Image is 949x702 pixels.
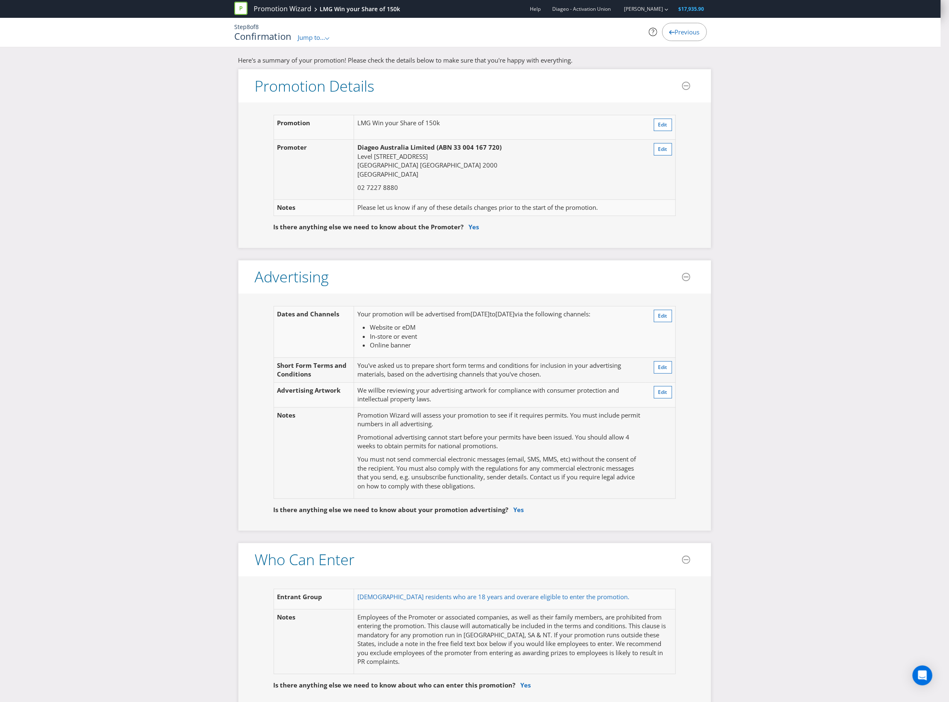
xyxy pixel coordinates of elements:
[357,161,418,169] span: [GEOGRAPHIC_DATA]
[654,310,672,322] button: Edit
[234,23,247,31] span: Step
[654,361,672,374] button: Edit
[357,170,418,178] span: [GEOGRAPHIC_DATA]
[471,310,490,318] span: [DATE]
[420,161,481,169] span: [GEOGRAPHIC_DATA]
[238,56,711,65] p: Here's a summary of your promotion! Please check the details below to make sure that you're happy...
[298,33,325,41] span: Jump to...
[357,183,637,192] p: 02 7227 8880
[370,323,415,331] span: Website or eDM
[277,143,307,151] span: Promoter
[255,78,375,95] h3: Promotion Details
[354,115,641,140] td: LMG Win your Share of 150k
[255,269,329,285] h3: Advertising
[274,609,354,674] td: Notes
[274,115,354,140] td: Promotion
[469,223,479,231] a: Yes
[654,143,672,155] button: Edit
[255,551,355,568] h3: Who Can Enter
[514,505,524,514] a: Yes
[658,364,667,371] span: Edit
[274,382,354,407] td: Advertising Artwork
[277,593,323,601] span: Entrant Group
[483,161,498,169] span: 2000
[274,681,516,689] span: Is there anything else we need to know about who can enter this promotion?
[274,505,509,514] span: Is there anything else we need to know about your promotion advertising?
[616,5,663,12] a: [PERSON_NAME]
[274,357,354,382] td: Short Form Terms and Conditions
[675,28,700,36] span: Previous
[354,200,641,216] td: Please let us know if any of these details changes prior to the start of the promotion.
[658,146,667,153] span: Edit
[255,23,259,31] span: 8
[370,332,417,340] span: In-store or event
[357,143,435,151] span: Diageo Australia Limited
[254,4,311,14] a: Promotion Wizard
[515,310,590,318] span: via the following channels:
[357,361,621,378] span: You've asked us to prepare short form terms and conditions for inclusion in your advertising mate...
[530,5,541,12] a: Help
[274,200,354,216] td: Notes
[658,121,667,128] span: Edit
[250,23,255,31] span: of
[274,306,354,358] td: Dates and Channels
[357,152,428,160] span: Level [STREET_ADDRESS]
[247,23,250,31] span: 8
[274,223,464,231] span: Is there anything else we need to know about the Promoter?
[234,31,292,41] h1: Confirmation
[553,5,611,12] span: Diageo - Activation Union
[437,143,502,151] span: (ABN 33 004 167 720)
[529,593,629,601] span: are eligible to enter the promotion.
[495,310,515,318] span: [DATE]
[679,5,704,12] span: $17,935.90
[320,5,400,13] div: LMG Win your Share of 150k
[357,310,471,318] span: Your promotion will be advertised from
[357,411,642,429] p: Promotion Wizard will assess your promotion to see if it requires permits. You must include permi...
[658,312,667,319] span: Edit
[357,386,378,394] span: We will
[658,389,667,396] span: Edit
[357,613,672,666] p: Employees of the Promoter or associated companies, as well as their family members, are prohibite...
[357,455,642,491] p: You must not send commercial electronic messages (email, SMS, MMS, etc) without the consent of th...
[913,666,932,685] div: Open Intercom Messenger
[274,407,354,498] td: Notes
[357,386,619,403] span: be reviewing your advertising artwork for compliance with consumer protection and intellectual pr...
[357,433,642,451] p: Promotional advertising cannot start before your permits have been issued. You should allow 4 wee...
[370,341,411,349] span: Online banner
[654,386,672,398] button: Edit
[490,310,495,318] span: to
[357,593,529,601] span: [DEMOGRAPHIC_DATA] residents who are 18 years and over
[654,119,672,131] button: Edit
[521,681,531,689] a: Yes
